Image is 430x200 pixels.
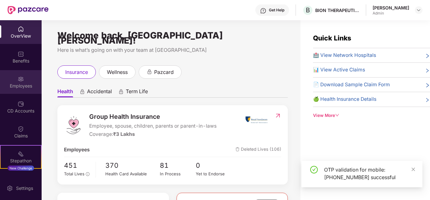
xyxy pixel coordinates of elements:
[196,171,232,177] div: Yet to Endorse
[8,166,34,171] div: New Challenge
[269,8,284,13] div: Get Help
[313,112,430,119] div: View More
[18,126,24,132] img: svg+xml;base64,PHN2ZyBpZD0iQ2xhaW0iIHhtbG5zPSJodHRwOi8vd3d3LnczLm9yZy8yMDAwL3N2ZyIgd2lkdGg9IjIwIi...
[18,151,24,157] img: svg+xml;base64,PHN2ZyB4bWxucz0iaHR0cDovL3d3dy53My5vcmcvMjAwMC9zdmciIHdpZHRoPSIyMSIgaGVpZ2h0PSIyMC...
[235,147,240,151] img: deleteIcon
[18,51,24,57] img: svg+xml;base64,PHN2ZyBpZD0iQmVuZWZpdHMiIHhtbG5zPSJodHRwOi8vd3d3LnczLm9yZy8yMDAwL3N2ZyIgd2lkdGg9Ij...
[310,166,318,173] span: check-circle
[87,88,112,97] span: Accidental
[57,88,73,97] span: Health
[373,5,409,11] div: [PERSON_NAME]
[425,67,430,74] span: right
[235,146,281,154] span: Deleted Lives (106)
[154,68,174,76] span: pazcard
[18,76,24,82] img: svg+xml;base64,PHN2ZyBpZD0iRW1wbG95ZWVzIiB4bWxucz0iaHR0cDovL3d3dy53My5vcmcvMjAwMC9zdmciIHdpZHRoPS...
[86,172,90,176] span: info-circle
[313,52,376,59] span: 🏥 View Network Hospitals
[147,69,152,75] div: animation
[64,171,84,176] span: Total Lives
[105,171,160,177] div: Health Card Available
[64,116,83,135] img: logo
[64,160,91,171] span: 451
[260,8,266,14] img: svg+xml;base64,PHN2ZyBpZD0iSGVscC0zMngzMiIgeG1sbnM9Imh0dHA6Ly93d3cudzMub3JnLzIwMDAvc3ZnIiB3aWR0aD...
[105,160,160,171] span: 370
[118,89,124,94] div: animation
[65,68,88,76] span: insurance
[306,6,310,14] span: B
[160,171,196,177] div: In Process
[113,131,135,137] span: ₹3 Lakhs
[313,34,351,42] span: Quick Links
[411,167,415,172] span: close
[373,11,409,16] div: Admin
[14,185,35,191] div: Settings
[196,160,232,171] span: 0
[245,112,268,128] img: insurerIcon
[425,82,430,88] span: right
[126,88,148,97] span: Term Life
[425,53,430,59] span: right
[7,185,13,191] img: svg+xml;base64,PHN2ZyBpZD0iU2V0dGluZy0yMHgyMCIgeG1sbnM9Imh0dHA6Ly93d3cudzMub3JnLzIwMDAvc3ZnIiB3aW...
[107,68,128,76] span: wellness
[18,101,24,107] img: svg+xml;base64,PHN2ZyBpZD0iQ0RfQWNjb3VudHMiIGRhdGEtbmFtZT0iQ0QgQWNjb3VudHMiIHhtbG5zPSJodHRwOi8vd3...
[315,7,359,13] div: BION THERAPEUTICS ([GEOGRAPHIC_DATA]) PRIVATE LIMITED
[275,112,281,119] img: RedirectIcon
[160,160,196,171] span: 81
[57,46,288,54] div: Here is what’s going on with your team at [GEOGRAPHIC_DATA]
[64,146,90,154] span: Employees
[425,97,430,103] span: right
[18,26,24,32] img: svg+xml;base64,PHN2ZyBpZD0iSG9tZSIgeG1sbnM9Imh0dHA6Ly93d3cudzMub3JnLzIwMDAvc3ZnIiB3aWR0aD0iMjAiIG...
[335,113,340,118] span: down
[313,81,390,88] span: 📄 Download Sample Claim Form
[89,122,217,130] span: Employee, spouse, children, parents or parent-in-laws
[324,166,415,181] div: OTP validation for mobile: [PHONE_NUMBER] successful
[313,66,365,74] span: 📊 View Active Claims
[313,95,376,103] span: 🍏 Health Insurance Details
[79,89,85,94] div: animation
[18,176,24,182] img: svg+xml;base64,PHN2ZyBpZD0iRW5kb3JzZW1lbnRzIiB4bWxucz0iaHR0cDovL3d3dy53My5vcmcvMjAwMC9zdmciIHdpZH...
[8,6,49,14] img: New Pazcare Logo
[1,158,41,164] div: Stepathon
[57,33,288,43] div: Welcome back, [GEOGRAPHIC_DATA][PERSON_NAME]!
[416,8,421,13] img: svg+xml;base64,PHN2ZyBpZD0iRHJvcGRvd24tMzJ4MzIiIHhtbG5zPSJodHRwOi8vd3d3LnczLm9yZy8yMDAwL3N2ZyIgd2...
[89,112,217,122] span: Group Health Insurance
[89,130,217,138] div: Coverage:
